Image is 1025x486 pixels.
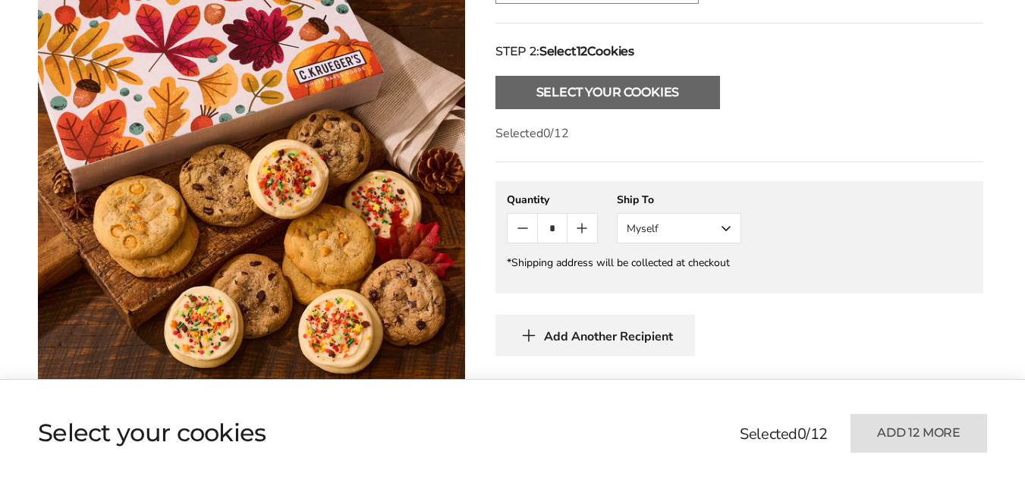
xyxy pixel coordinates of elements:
[537,214,567,243] input: Quantity
[797,424,806,444] span: 0
[543,125,551,142] span: 0
[507,193,598,207] div: Quantity
[12,428,157,474] iframe: Sign Up via Text for Offers
[544,329,673,344] span: Add Another Recipient
[617,213,741,243] button: Myself
[850,414,987,453] button: Add 12 more
[495,76,720,109] button: Select Your Cookies
[539,42,634,61] strong: Select Cookies
[495,42,983,61] div: STEP 2:
[568,214,597,243] button: Count plus
[495,315,695,356] button: Add Another Recipient
[495,181,983,293] gfm-form: New recipient
[810,424,828,444] span: 12
[495,124,983,143] p: Selected /
[507,256,972,270] div: *Shipping address will be collected at checkout
[554,125,569,142] span: 12
[617,193,741,207] div: Ship To
[508,214,537,243] button: Count minus
[740,423,828,446] p: Selected /
[577,44,588,58] span: 12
